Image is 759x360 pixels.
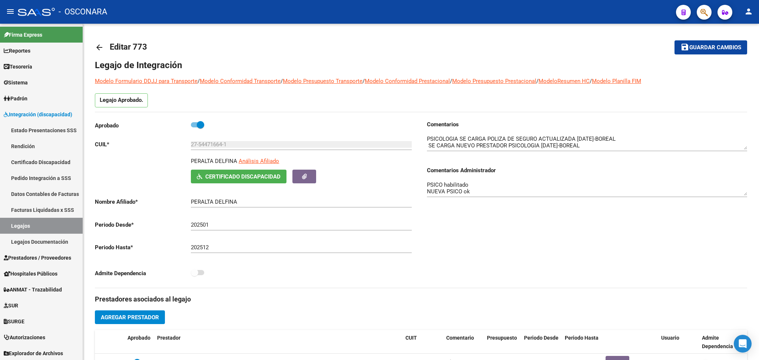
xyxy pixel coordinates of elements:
[157,335,180,341] span: Prestador
[4,317,24,326] span: SURGE
[4,47,30,55] span: Reportes
[4,94,27,103] span: Padrón
[239,158,279,164] span: Análisis Afiliado
[95,140,191,149] p: CUIL
[4,349,63,357] span: Explorador de Archivos
[689,44,741,51] span: Guardar cambios
[487,335,517,341] span: Presupuesto
[4,31,42,39] span: Firma Express
[154,330,402,354] datatable-header-cell: Prestador
[521,330,562,354] datatable-header-cell: Periodo Desde
[95,78,198,84] a: Modelo Formulario DDJJ para Transporte
[4,254,71,262] span: Prestadores / Proveedores
[565,335,599,341] span: Periodo Hasta
[110,42,147,51] span: Editar 773
[4,333,45,341] span: Autorizaciones
[538,78,590,84] a: ModeloResumen HC
[4,286,62,294] span: ANMAT - Trazabilidad
[205,173,281,180] span: Certificado Discapacidad
[365,78,450,84] a: Modelo Conformidad Prestacional
[443,330,484,354] datatable-header-cell: Comentario
[4,270,57,278] span: Hospitales Públicos
[95,310,165,324] button: Agregar Prestador
[699,330,740,354] datatable-header-cell: Admite Dependencia
[658,330,699,354] datatable-header-cell: Usuario
[734,335,752,353] div: Open Intercom Messenger
[95,93,148,107] p: Legajo Aprobado.
[283,78,362,84] a: Modelo Presupuesto Transporte
[427,120,747,129] h3: Comentarios
[95,269,191,277] p: Admite Dependencia
[402,330,443,354] datatable-header-cell: CUIT
[95,294,747,304] h3: Prestadores asociados al legajo
[59,4,107,20] span: - OSCONARA
[592,78,641,84] a: Modelo Planilla FIM
[405,335,417,341] span: CUIT
[4,63,32,71] span: Tesorería
[95,198,191,206] p: Nombre Afiliado
[95,43,104,52] mat-icon: arrow_back
[452,78,536,84] a: Modelo Presupuesto Prestacional
[95,59,747,71] h1: Legajo de Integración
[4,79,28,87] span: Sistema
[95,221,191,229] p: Periodo Desde
[524,335,559,341] span: Periodo Desde
[446,335,474,341] span: Comentario
[4,301,18,310] span: SUR
[675,40,747,54] button: Guardar cambios
[95,121,191,130] p: Aprobado
[4,110,72,119] span: Integración (discapacidad)
[200,78,281,84] a: Modelo Conformidad Transporte
[191,170,286,183] button: Certificado Discapacidad
[680,43,689,51] mat-icon: save
[661,335,679,341] span: Usuario
[427,166,747,174] h3: Comentarios Administrador
[6,7,15,16] mat-icon: menu
[191,157,237,165] p: PERALTA DELFINA
[95,243,191,251] p: Periodo Hasta
[127,335,150,341] span: Aprobado
[125,330,154,354] datatable-header-cell: Aprobado
[702,335,733,349] span: Admite Dependencia
[562,330,603,354] datatable-header-cell: Periodo Hasta
[101,314,159,321] span: Agregar Prestador
[744,7,753,16] mat-icon: person
[484,330,521,354] datatable-header-cell: Presupuesto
